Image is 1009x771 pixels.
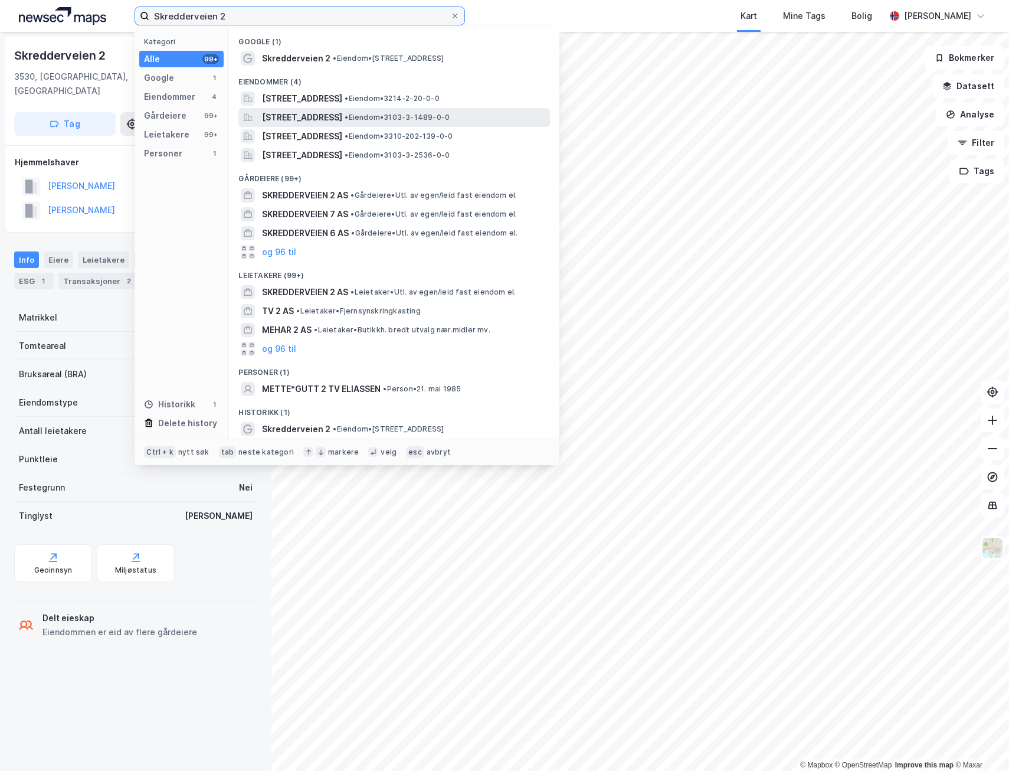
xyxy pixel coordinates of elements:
span: • [345,132,348,141]
div: 3530, [GEOGRAPHIC_DATA], [GEOGRAPHIC_DATA] [14,70,203,98]
button: Datasett [932,74,1004,98]
div: Punktleie [19,452,58,466]
div: Tinglyst [19,509,53,523]
span: Gårdeiere • Utl. av egen/leid fast eiendom el. [350,191,517,200]
span: Eiendom • 3310-202-139-0-0 [345,132,453,141]
span: [STREET_ADDRESS] [262,110,342,125]
div: Transaksjoner [58,273,139,289]
span: Skredderveien 2 [262,51,330,66]
span: • [333,54,336,63]
span: SKREDDERVEIEN 6 AS [262,226,349,240]
div: Festegrunn [19,481,65,495]
span: Leietaker • Butikkh. bredt utvalg nær.midler mv. [314,325,490,335]
div: Personer (1) [229,358,559,380]
div: Mine Tags [783,9,825,23]
span: Eiendom • 3214-2-20-0-0 [345,94,439,103]
span: Eiendom • 3103-3-1489-0-0 [345,113,450,122]
div: Eiendommer [144,90,195,104]
div: Google (1) [229,28,559,49]
div: ESG [14,273,54,289]
div: 99+ [202,111,219,120]
span: • [350,210,354,218]
span: • [314,325,317,334]
a: Mapbox [800,761,833,769]
div: esc [406,446,424,458]
div: avbryt [427,447,451,457]
div: 4 [209,92,219,102]
span: • [345,94,348,103]
span: SKREDDERVEIEN 7 AS [262,207,348,221]
div: Eiendommer (4) [229,68,559,89]
span: • [333,424,336,433]
span: Person • 21. mai 1985 [383,384,461,394]
div: 99+ [202,130,219,139]
button: Filter [948,131,1004,155]
div: 1 [209,149,219,158]
span: Eiendom • [STREET_ADDRESS] [333,54,444,63]
div: Historikk (1) [229,398,559,420]
div: Hjemmelshaver [15,155,257,169]
div: Datasett [134,251,178,268]
div: Skredderveien 2 [14,46,108,65]
button: Tags [949,159,1004,183]
div: Google [144,71,174,85]
button: Analyse [936,103,1004,126]
span: • [296,306,300,315]
span: SKREDDERVEIEN 2 AS [262,285,348,299]
div: 2 [123,275,135,287]
div: Geoinnsyn [34,566,73,575]
span: TV 2 AS [262,304,294,318]
div: Historikk [144,397,195,411]
div: Antall leietakere [19,424,87,438]
a: Improve this map [895,761,954,769]
div: markere [328,447,359,457]
div: Miljøstatus [115,566,156,575]
div: Delt eieskap [42,611,197,625]
span: • [345,151,348,159]
span: • [383,384,386,393]
img: Z [981,537,1004,559]
div: Gårdeiere (99+) [229,165,559,186]
div: velg [381,447,397,457]
div: 99+ [202,54,219,64]
span: • [350,191,354,200]
span: Eiendom • [STREET_ADDRESS] [333,424,444,434]
div: Kart [741,9,757,23]
span: Skredderveien 2 [262,422,330,436]
span: • [345,113,348,122]
span: • [350,288,354,296]
div: nytt søk [178,447,209,457]
div: Eiendomstype [19,396,78,410]
input: Søk på adresse, matrikkel, gårdeiere, leietakere eller personer [149,7,450,25]
span: SKREDDERVEIEN 2 AS [262,188,348,202]
div: Gårdeiere [144,109,186,123]
div: Leietakere [144,128,189,142]
span: • [351,228,355,237]
div: 1 [209,400,219,409]
img: logo.a4113a55bc3d86da70a041830d287a7e.svg [19,7,106,25]
div: tab [219,446,237,458]
span: Gårdeiere • Utl. av egen/leid fast eiendom el. [351,228,517,238]
span: Leietaker • Utl. av egen/leid fast eiendom el. [350,288,516,297]
button: Bokmerker [925,46,1004,70]
button: og 96 til [262,245,296,259]
div: Eiendommen er eid av flere gårdeiere [42,625,197,639]
div: Kategori [144,37,224,46]
div: Tomteareal [19,339,66,353]
div: Leietakere (99+) [229,262,559,283]
span: [STREET_ADDRESS] [262,92,342,106]
div: Leietakere [78,251,129,268]
div: [PERSON_NAME] [185,509,253,523]
div: Matrikkel [19,311,57,325]
div: Info [14,251,39,268]
span: [STREET_ADDRESS] [262,148,342,162]
span: Leietaker • Fjernsynskringkasting [296,306,420,316]
iframe: Chat Widget [950,714,1009,771]
span: Gårdeiere • Utl. av egen/leid fast eiendom el. [350,210,517,219]
div: Ctrl + k [144,446,176,458]
div: Bolig [851,9,872,23]
div: Delete history [158,416,217,430]
div: Personer [144,146,182,161]
span: METTE*GUTT 2 TV ELIASSEN [262,382,381,396]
